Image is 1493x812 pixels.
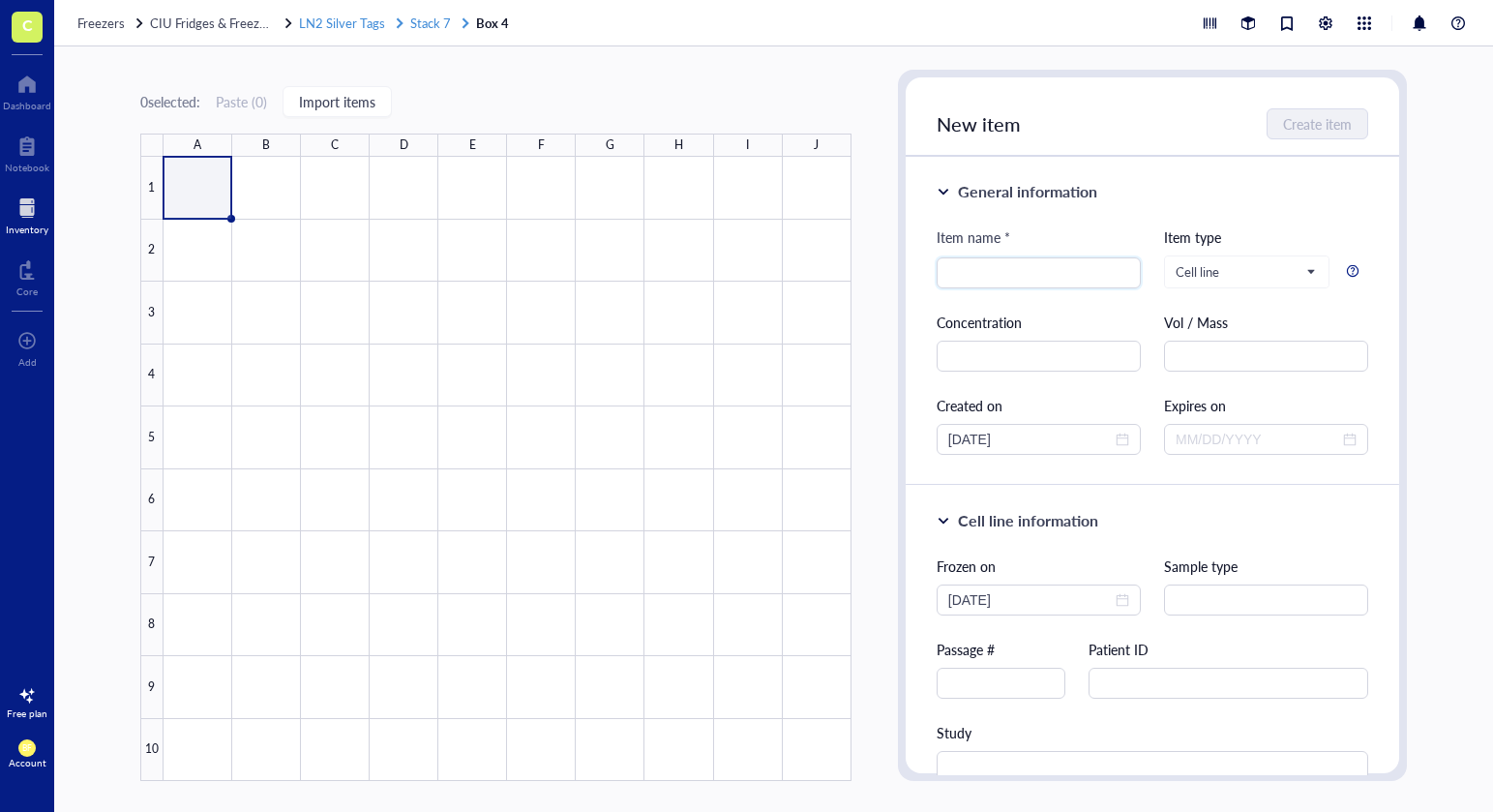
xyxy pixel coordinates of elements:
[3,69,51,111] a: Dashboard
[22,743,32,753] span: BF
[262,134,270,157] div: B
[1176,429,1339,450] input: MM/DD/YYYY
[299,94,375,109] span: Import items
[937,556,1141,577] div: Frozen on
[140,531,164,594] div: 7
[140,656,164,719] div: 9
[1164,312,1368,333] div: Vol / Mass
[400,134,408,157] div: D
[937,312,1141,333] div: Concentration
[150,14,277,32] span: CIU Fridges & Freezers
[299,15,472,32] a: LN2 Silver TagsStack 7
[948,429,1112,450] input: MM/DD/YYYY
[606,134,614,157] div: G
[150,15,295,32] a: CIU Fridges & Freezers
[674,134,683,157] div: H
[140,719,164,782] div: 10
[77,15,146,32] a: Freezers
[140,282,164,345] div: 3
[1176,263,1314,281] span: Cell line
[469,134,476,157] div: E
[958,509,1098,532] div: Cell line information
[937,395,1141,416] div: Created on
[140,594,164,657] div: 8
[140,345,164,407] div: 4
[937,722,1369,743] div: Study
[140,157,164,220] div: 1
[937,639,1065,660] div: Passage #
[937,226,1010,248] div: Item name
[937,110,1021,137] span: New item
[331,134,339,157] div: C
[5,162,49,173] div: Notebook
[746,134,749,157] div: I
[9,757,46,768] div: Account
[6,193,48,235] a: Inventory
[410,14,451,32] span: Stack 7
[7,707,47,719] div: Free plan
[5,131,49,173] a: Notebook
[1164,395,1368,416] div: Expires on
[77,14,125,32] span: Freezers
[140,220,164,283] div: 2
[814,134,819,157] div: J
[216,86,267,117] button: Paste (0)
[22,13,33,37] span: C
[16,255,38,297] a: Core
[18,356,37,368] div: Add
[140,406,164,469] div: 5
[6,224,48,235] div: Inventory
[16,286,38,297] div: Core
[958,180,1097,203] div: General information
[194,134,201,157] div: A
[1267,108,1368,139] button: Create item
[1089,639,1369,660] div: Patient ID
[1164,226,1368,248] div: Item type
[1164,556,1368,577] div: Sample type
[538,134,545,157] div: F
[283,86,392,117] button: Import items
[476,15,513,32] a: Box 4
[140,91,200,112] div: 0 selected:
[948,589,1112,611] input: Select date
[140,469,164,532] div: 6
[299,14,385,32] span: LN2 Silver Tags
[3,100,51,111] div: Dashboard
